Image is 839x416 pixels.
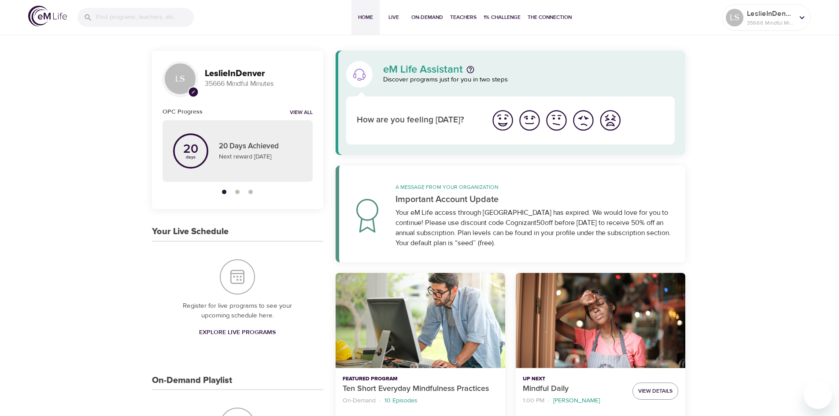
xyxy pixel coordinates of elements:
li: · [548,395,550,407]
p: LeslieInDenver [747,8,794,19]
span: Teachers [450,13,477,22]
p: A message from your organization [395,183,675,191]
img: ok [544,108,569,133]
p: Featured Program [343,375,498,383]
p: 35666 Mindful Minutes [747,19,794,27]
p: Up Next [523,375,625,383]
span: On-Demand [411,13,443,22]
h3: Your Live Schedule [152,227,229,237]
div: LS [163,61,198,96]
p: Mindful Daily [523,383,625,395]
img: great [491,108,515,133]
a: View all notifications [290,109,313,117]
h6: OPC Progress [163,107,203,117]
p: Next reward [DATE] [219,152,302,162]
p: eM Life Assistant [383,64,463,75]
button: View Details [632,383,678,400]
div: LS [726,9,743,26]
li: · [379,395,381,407]
p: Discover programs just for you in two steps [383,75,675,85]
button: Ten Short Everyday Mindfulness Practices [336,273,505,368]
p: Ten Short Everyday Mindfulness Practices [343,383,498,395]
span: Explore Live Programs [199,327,276,338]
button: I'm feeling great [489,107,516,134]
p: 20 Days Achieved [219,141,302,152]
img: bad [571,108,595,133]
button: I'm feeling ok [543,107,570,134]
img: logo [28,6,67,26]
span: Home [355,13,376,22]
img: Your Live Schedule [220,259,255,295]
img: good [517,108,542,133]
h3: On-Demand Playlist [152,376,232,386]
input: Find programs, teachers, etc... [96,8,194,27]
p: 1:00 PM [523,396,544,405]
div: Your eM Life access through [GEOGRAPHIC_DATA] has expired. We would love for you to continue! Ple... [395,208,675,248]
p: On-Demand [343,396,376,405]
button: I'm feeling bad [570,107,597,134]
button: I'm feeling worst [597,107,624,134]
span: 1% Challenge [484,13,521,22]
p: 20 [183,143,198,155]
p: days [183,155,198,159]
span: The Connection [528,13,572,22]
p: 35666 Mindful Minutes [205,79,313,89]
p: How are you feeling [DATE]? [357,114,479,127]
p: Important Account Update [395,193,675,206]
img: worst [598,108,622,133]
button: I'm feeling good [516,107,543,134]
span: Live [383,13,404,22]
button: Mindful Daily [516,273,685,368]
h3: LeslieInDenver [205,69,313,79]
nav: breadcrumb [523,395,625,407]
span: View Details [638,387,673,396]
p: [PERSON_NAME] [553,396,600,405]
nav: breadcrumb [343,395,498,407]
a: Explore Live Programs [196,324,279,341]
p: Register for live programs to see your upcoming schedule here. [170,301,306,321]
img: eM Life Assistant [352,67,366,81]
iframe: Button to launch messaging window [804,381,832,409]
p: 10 Episodes [384,396,418,405]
